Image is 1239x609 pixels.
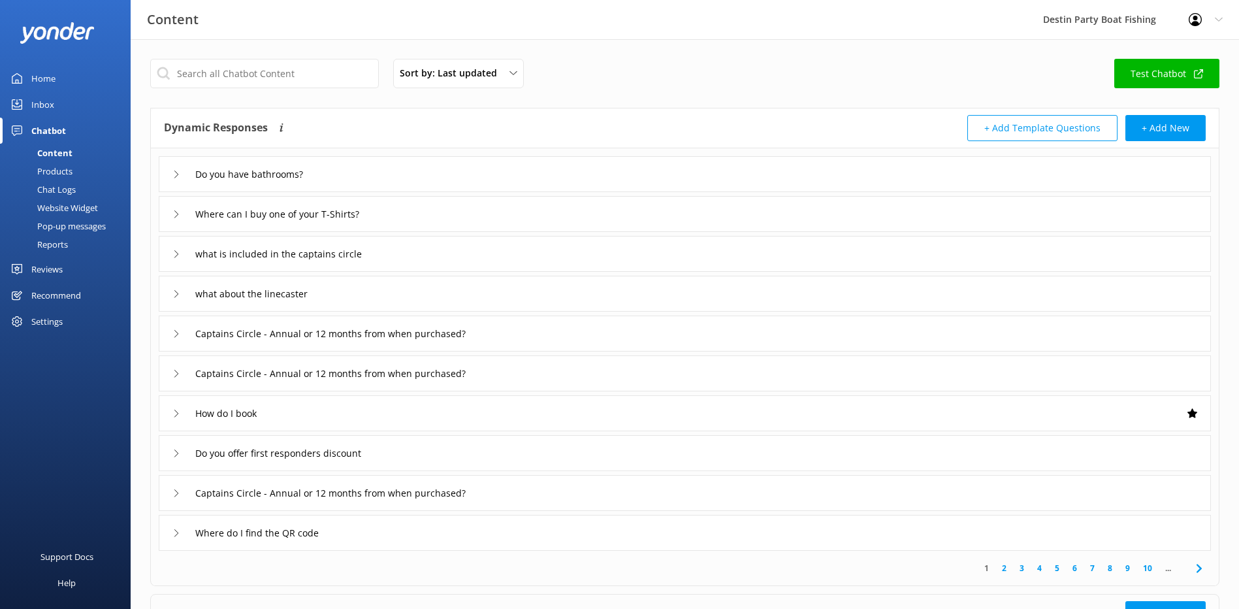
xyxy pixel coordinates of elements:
[1031,562,1048,574] a: 4
[8,199,98,217] div: Website Widget
[8,235,68,254] div: Reports
[1125,115,1206,141] button: + Add New
[8,180,131,199] a: Chat Logs
[400,66,505,80] span: Sort by: Last updated
[8,144,131,162] a: Content
[8,162,131,180] a: Products
[8,217,106,235] div: Pop-up messages
[1101,562,1119,574] a: 8
[31,118,66,144] div: Chatbot
[8,180,76,199] div: Chat Logs
[1048,562,1066,574] a: 5
[8,162,72,180] div: Products
[31,256,63,282] div: Reviews
[995,562,1013,574] a: 2
[1066,562,1084,574] a: 6
[1114,59,1219,88] a: Test Chatbot
[967,115,1118,141] button: + Add Template Questions
[978,562,995,574] a: 1
[8,217,131,235] a: Pop-up messages
[31,65,56,91] div: Home
[31,282,81,308] div: Recommend
[147,9,199,30] h3: Content
[40,544,93,570] div: Support Docs
[8,144,72,162] div: Content
[1084,562,1101,574] a: 7
[1013,562,1031,574] a: 3
[20,22,95,44] img: yonder-white-logo.png
[1159,562,1178,574] span: ...
[1119,562,1136,574] a: 9
[1136,562,1159,574] a: 10
[8,199,131,217] a: Website Widget
[8,235,131,254] a: Reports
[31,91,54,118] div: Inbox
[150,59,379,88] input: Search all Chatbot Content
[57,570,76,596] div: Help
[164,115,268,141] h4: Dynamic Responses
[31,308,63,335] div: Settings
